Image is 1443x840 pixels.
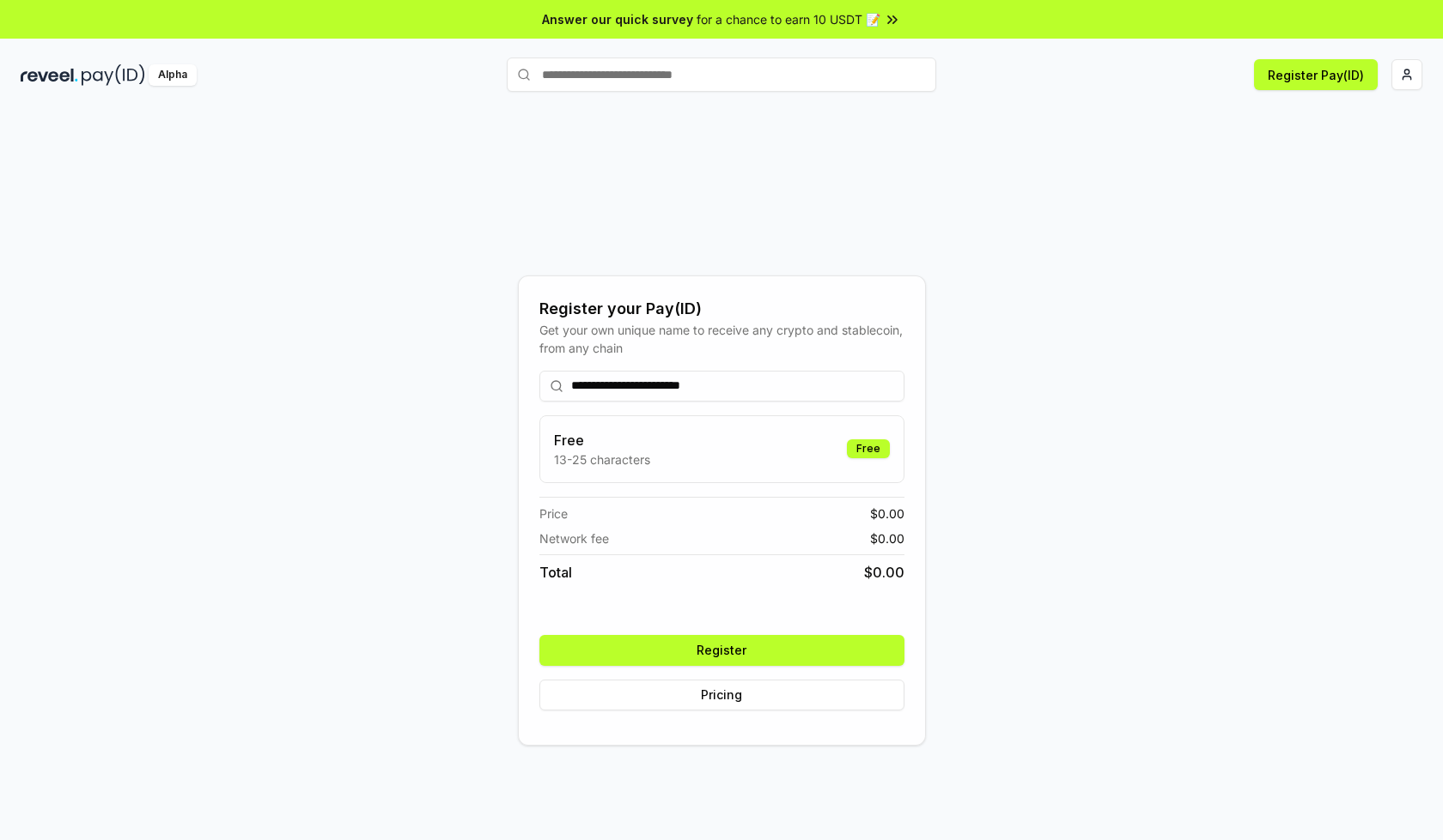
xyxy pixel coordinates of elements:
span: Network fee [539,529,609,547]
img: reveel_dark [21,64,78,86]
div: Get your own unique name to receive any crypto and stablecoin, from any chain [539,321,904,357]
button: Register Pay(ID) [1254,59,1378,90]
span: $ 0.00 [864,562,904,583]
button: Pricing [539,680,904,710]
p: 13-25 characters [554,450,650,468]
img: pay_id [82,64,145,86]
div: Free [847,439,890,458]
span: $ 0.00 [870,529,904,547]
span: Price [539,505,568,523]
div: Register your Pay(ID) [539,297,904,321]
span: Answer our quick survey [542,10,693,28]
h3: Free [554,430,650,450]
span: for a chance to earn 10 USDT 📝 [697,10,880,28]
div: Alpha [149,64,197,86]
span: Total [539,562,572,583]
span: $ 0.00 [870,505,904,523]
button: Register [539,635,904,666]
